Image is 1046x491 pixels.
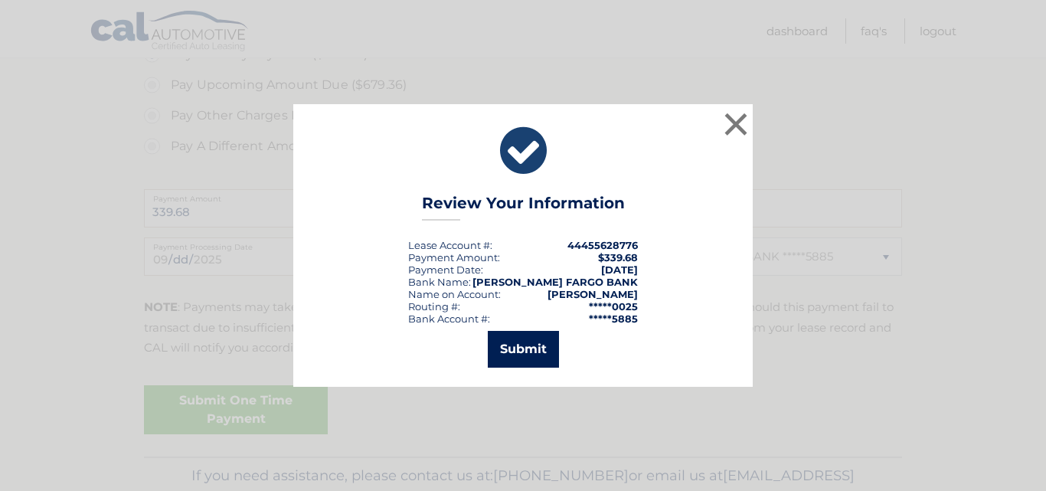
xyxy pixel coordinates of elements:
[472,276,638,288] strong: [PERSON_NAME] FARGO BANK
[721,109,751,139] button: ×
[548,288,638,300] strong: [PERSON_NAME]
[408,264,481,276] span: Payment Date
[408,251,500,264] div: Payment Amount:
[408,264,483,276] div: :
[408,276,471,288] div: Bank Name:
[408,313,490,325] div: Bank Account #:
[408,300,460,313] div: Routing #:
[488,331,559,368] button: Submit
[598,251,638,264] span: $339.68
[422,194,625,221] h3: Review Your Information
[567,239,638,251] strong: 44455628776
[408,288,501,300] div: Name on Account:
[408,239,492,251] div: Lease Account #:
[601,264,638,276] span: [DATE]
